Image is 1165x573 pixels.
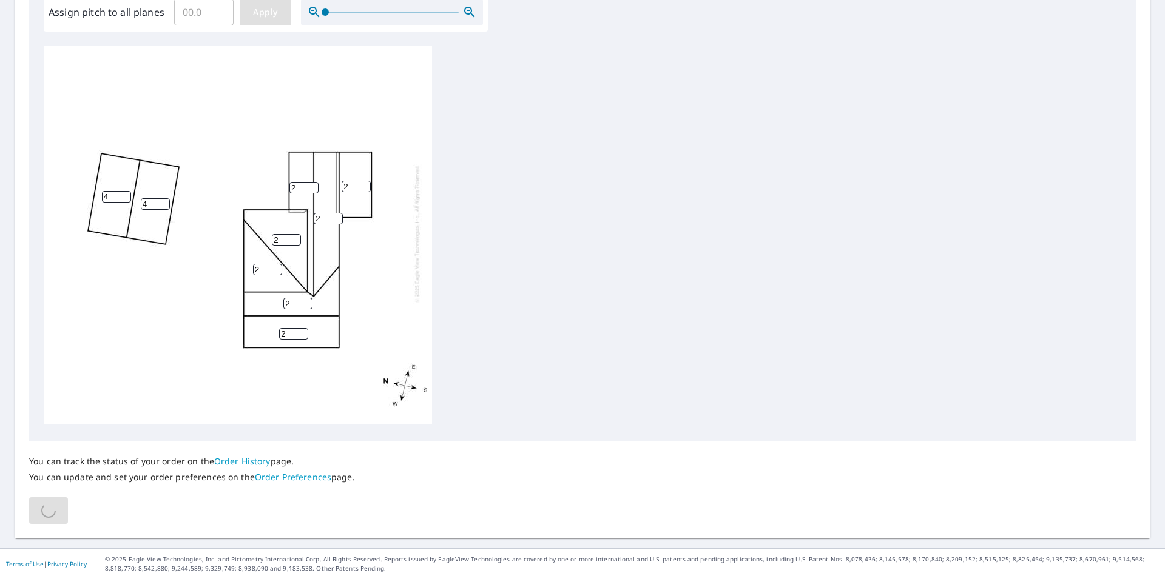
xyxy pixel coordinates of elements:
[105,555,1159,573] p: © 2025 Eagle View Technologies, Inc. and Pictometry International Corp. All Rights Reserved. Repo...
[6,560,44,568] a: Terms of Use
[214,455,271,467] a: Order History
[49,5,164,19] label: Assign pitch to all planes
[29,472,355,483] p: You can update and set your order preferences on the page.
[6,560,87,568] p: |
[47,560,87,568] a: Privacy Policy
[249,5,282,20] span: Apply
[255,471,331,483] a: Order Preferences
[29,456,355,467] p: You can track the status of your order on the page.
